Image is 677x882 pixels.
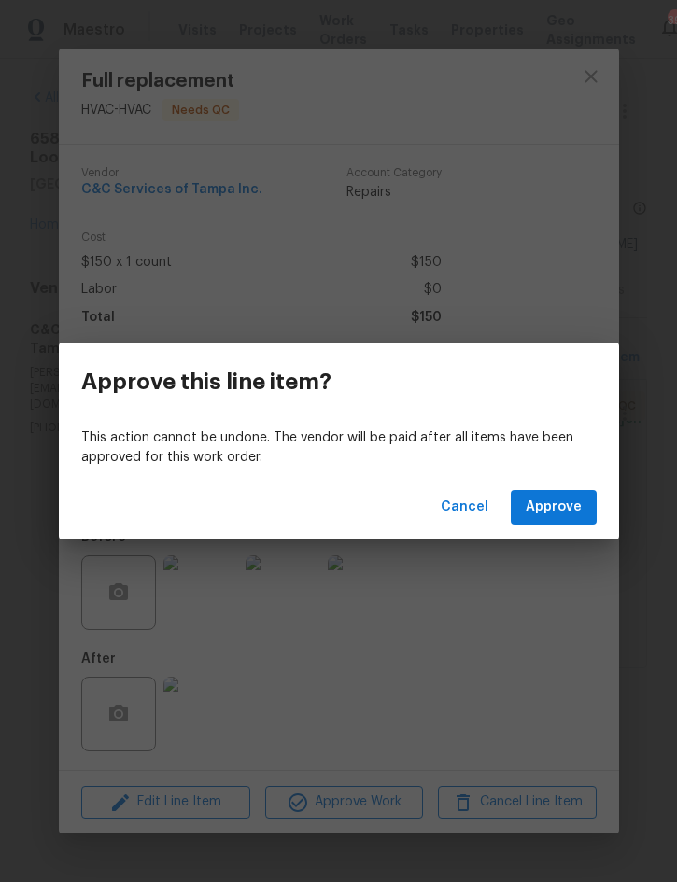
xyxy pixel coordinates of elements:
[511,490,597,525] button: Approve
[433,490,496,525] button: Cancel
[526,496,582,519] span: Approve
[81,369,331,395] h3: Approve this line item?
[81,428,597,468] p: This action cannot be undone. The vendor will be paid after all items have been approved for this...
[441,496,488,519] span: Cancel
